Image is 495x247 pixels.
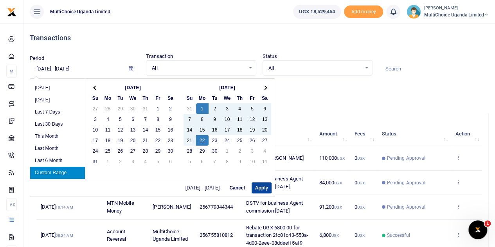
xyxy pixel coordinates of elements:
td: 3 [127,156,139,167]
span: 6,800 [319,232,339,238]
th: Tu [114,93,127,103]
td: 1 [196,103,209,114]
small: 08:24 AM [56,233,73,238]
td: 12 [246,114,259,124]
td: 17 [89,135,102,146]
td: 30 [127,103,139,114]
td: 5 [152,156,164,167]
label: Transaction [146,52,173,60]
li: Last 30 Days [30,118,85,130]
small: UGX [357,233,364,238]
span: [PERSON_NAME] [153,204,191,210]
span: 256755810812 [200,232,233,238]
td: 2 [234,146,246,156]
span: 91,200 [319,204,342,210]
td: 3 [89,114,102,124]
th: We [221,93,234,103]
td: 16 [164,124,177,135]
td: 24 [89,146,102,156]
td: 26 [246,135,259,146]
td: 27 [89,103,102,114]
td: 1 [221,146,234,156]
th: [DATE] [102,82,164,93]
th: Sa [259,93,271,103]
td: 6 [127,114,139,124]
li: Custom Range [30,167,85,179]
th: Action: activate to sort column ascending [451,122,482,146]
th: Th [139,93,152,103]
td: 18 [102,135,114,146]
button: Cancel [226,182,248,193]
li: Last 6 Month [30,155,85,167]
td: 11 [234,114,246,124]
span: 0 [354,180,364,186]
td: 20 [259,124,271,135]
td: 3 [246,146,259,156]
th: Fr [152,93,164,103]
a: profile-user [PERSON_NAME] MultiChoice Uganda Limited [407,5,489,19]
span: Successful [387,232,410,239]
td: 31 [139,103,152,114]
td: 28 [184,146,196,156]
td: 29 [152,146,164,156]
th: Tu [209,93,221,103]
td: 31 [184,103,196,114]
li: Last 7 Days [30,106,85,118]
td: 28 [102,103,114,114]
td: 8 [196,114,209,124]
span: Add money [344,5,383,18]
td: 7 [139,114,152,124]
span: [DATE] [41,204,73,210]
li: M [6,65,17,78]
th: Mo [102,93,114,103]
a: UGX 18,529,454 [293,5,341,19]
a: logo-small logo-large logo-large [7,9,16,14]
td: 6 [196,156,209,167]
td: 21 [184,135,196,146]
td: 2 [209,103,221,114]
td: 17 [221,124,234,135]
small: UGX [331,233,339,238]
td: 30 [209,146,221,156]
td: 4 [139,156,152,167]
td: 13 [127,124,139,135]
li: Wallet ballance [290,5,344,19]
td: 16 [209,124,221,135]
li: This Month [30,130,85,142]
td: 9 [209,114,221,124]
th: [DATE] [196,82,259,93]
th: Su [184,93,196,103]
th: Sa [164,93,177,103]
td: 29 [196,146,209,156]
th: Memo: activate to sort column ascending [241,122,315,146]
td: 27 [259,135,271,146]
td: 28 [139,146,152,156]
th: Mo [196,93,209,103]
iframe: Intercom live chat [468,220,487,239]
td: 14 [139,124,152,135]
td: 27 [127,146,139,156]
td: 11 [259,156,271,167]
td: 9 [164,114,177,124]
td: 6 [259,103,271,114]
td: 21 [139,135,152,146]
td: 23 [164,135,177,146]
td: 20 [127,135,139,146]
span: MTN Mobile Money [107,200,134,214]
span: MultiChoice Uganda Limited [424,11,489,18]
span: 84,000 [319,180,342,186]
small: UGX [357,205,364,209]
td: 4 [102,114,114,124]
th: Amount: activate to sort column ascending [315,122,350,146]
td: 15 [196,124,209,135]
li: Ac [6,198,17,211]
td: 7 [184,114,196,124]
td: 13 [259,114,271,124]
td: 18 [234,124,246,135]
td: 4 [259,146,271,156]
td: 8 [152,114,164,124]
span: All [152,64,245,72]
th: Fees: activate to sort column ascending [350,122,377,146]
span: 0 [354,155,364,161]
span: [DATE] - [DATE] [185,186,223,190]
